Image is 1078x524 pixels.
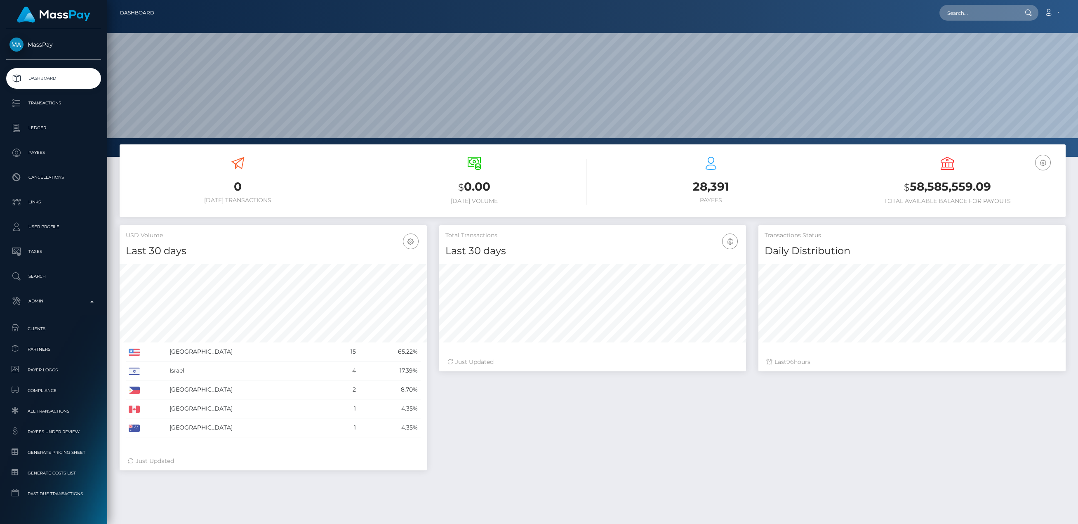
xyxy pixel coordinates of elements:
[9,146,98,159] p: Payees
[332,342,359,361] td: 15
[445,231,740,240] h5: Total Transactions
[6,192,101,212] a: Links
[332,399,359,418] td: 1
[359,380,420,399] td: 8.70%
[9,270,98,283] p: Search
[126,197,350,204] h6: [DATE] Transactions
[126,244,421,258] h4: Last 30 days
[126,231,421,240] h5: USD Volume
[167,418,332,437] td: [GEOGRAPHIC_DATA]
[765,231,1059,240] h5: Transactions Status
[786,358,794,366] span: 96
[6,266,101,287] a: Search
[6,340,101,358] a: Partners
[6,41,101,48] span: MassPay
[167,399,332,418] td: [GEOGRAPHIC_DATA]
[129,425,140,432] img: AU.png
[6,167,101,188] a: Cancellations
[9,38,24,52] img: MassPay
[129,368,140,375] img: IL.png
[6,464,101,482] a: Generate Costs List
[6,382,101,399] a: Compliance
[9,448,98,457] span: Generate Pricing Sheet
[9,427,98,437] span: Payees under Review
[17,7,90,23] img: MassPay Logo
[359,399,420,418] td: 4.35%
[359,361,420,380] td: 17.39%
[9,196,98,208] p: Links
[767,358,1057,366] div: Last hours
[6,485,101,503] a: Past Due Transactions
[9,245,98,258] p: Taxes
[9,345,98,354] span: Partners
[362,179,587,196] h3: 0.00
[9,171,98,184] p: Cancellations
[9,324,98,333] span: Clients
[129,387,140,394] img: PH.png
[836,179,1060,196] h3: 58,585,559.09
[9,97,98,109] p: Transactions
[6,118,101,138] a: Ledger
[129,349,140,356] img: US.png
[128,457,419,465] div: Just Updated
[362,198,587,205] h6: [DATE] Volume
[904,182,910,193] small: $
[6,320,101,338] a: Clients
[6,241,101,262] a: Taxes
[332,418,359,437] td: 1
[6,217,101,237] a: User Profile
[447,358,738,366] div: Just Updated
[6,361,101,379] a: Payer Logos
[167,361,332,380] td: Israel
[126,179,350,195] h3: 0
[6,402,101,420] a: All Transactions
[9,72,98,85] p: Dashboard
[9,468,98,478] span: Generate Costs List
[6,444,101,461] a: Generate Pricing Sheet
[445,244,740,258] h4: Last 30 days
[332,380,359,399] td: 2
[458,182,464,193] small: $
[9,406,98,416] span: All Transactions
[9,122,98,134] p: Ledger
[120,4,154,21] a: Dashboard
[765,244,1059,258] h4: Daily Distribution
[6,142,101,163] a: Payees
[6,93,101,113] a: Transactions
[599,179,823,195] h3: 28,391
[6,423,101,441] a: Payees under Review
[6,68,101,89] a: Dashboard
[359,418,420,437] td: 4.35%
[6,291,101,312] a: Admin
[9,221,98,233] p: User Profile
[939,5,1017,21] input: Search...
[129,406,140,413] img: CA.png
[9,365,98,375] span: Payer Logos
[9,295,98,307] p: Admin
[599,197,823,204] h6: Payees
[9,386,98,395] span: Compliance
[359,342,420,361] td: 65.22%
[9,489,98,498] span: Past Due Transactions
[167,342,332,361] td: [GEOGRAPHIC_DATA]
[332,361,359,380] td: 4
[167,380,332,399] td: [GEOGRAPHIC_DATA]
[836,198,1060,205] h6: Total Available Balance for Payouts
